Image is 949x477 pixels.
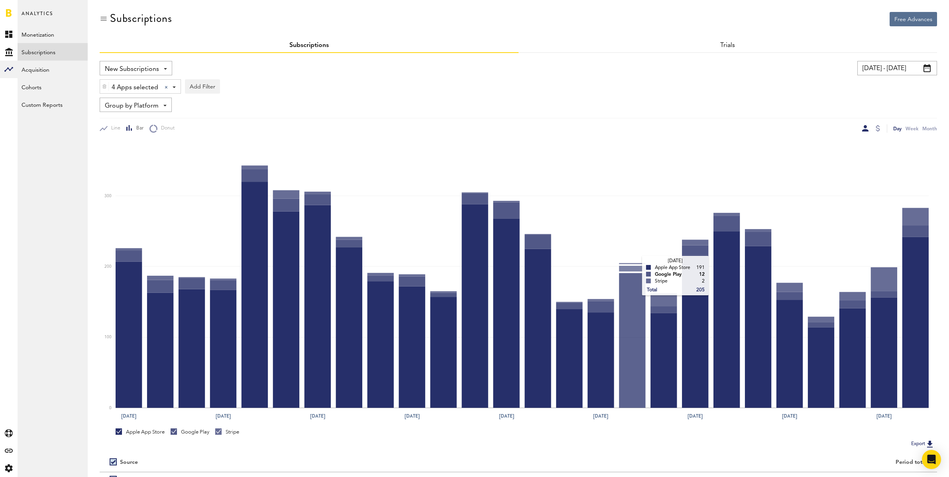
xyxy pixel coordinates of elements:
[109,406,112,410] text: 0
[105,63,159,76] span: New Subscriptions
[593,412,609,420] text: [DATE]
[116,428,165,436] div: Apple App Store
[104,336,112,340] text: 100
[890,12,937,26] button: Free Advances
[215,428,239,436] div: Stripe
[922,450,941,469] div: Open Intercom Messenger
[105,99,159,113] span: Group by Platform
[876,412,892,420] text: [DATE]
[893,124,902,133] div: Day
[529,459,927,466] div: Period total
[165,86,168,89] div: Clear
[909,439,937,449] button: Export
[112,81,158,94] span: 4 Apps selected
[310,412,325,420] text: [DATE]
[18,43,88,61] a: Subscriptions
[720,42,735,49] a: Trials
[110,12,172,25] div: Subscriptions
[157,125,175,132] span: Donut
[18,78,88,96] a: Cohorts
[185,79,220,94] button: Add Filter
[104,265,112,269] text: 200
[22,9,53,26] span: Analytics
[102,84,107,89] img: trash_awesome_blue.svg
[104,194,112,198] text: 300
[120,459,138,466] div: Source
[688,412,703,420] text: [DATE]
[18,26,88,43] a: Monetization
[108,125,120,132] span: Line
[906,124,918,133] div: Week
[18,96,88,113] a: Custom Reports
[18,61,88,78] a: Acquisition
[171,428,209,436] div: Google Play
[216,412,231,420] text: [DATE]
[405,412,420,420] text: [DATE]
[289,42,329,49] a: Subscriptions
[922,124,937,133] div: Month
[782,412,797,420] text: [DATE]
[133,125,143,132] span: Bar
[499,412,514,420] text: [DATE]
[121,412,136,420] text: [DATE]
[100,80,109,93] div: Delete
[925,439,935,449] img: Export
